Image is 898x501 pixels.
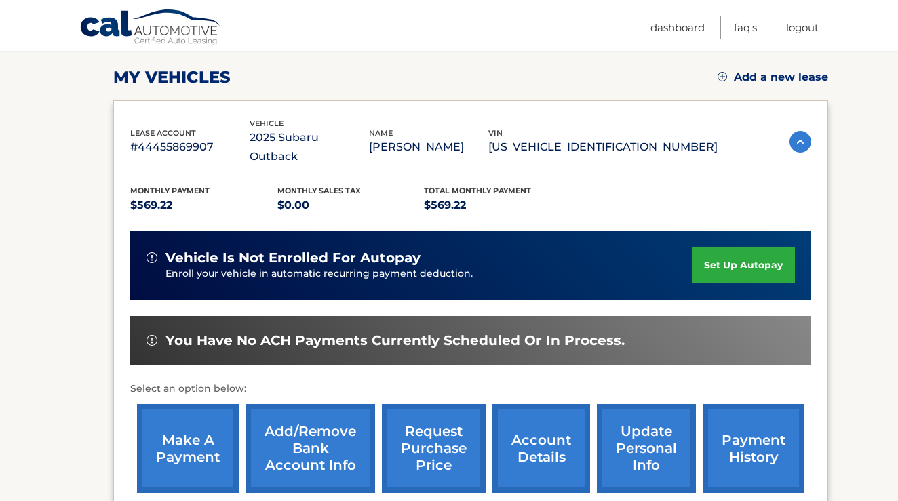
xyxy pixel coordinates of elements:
[246,404,375,493] a: Add/Remove bank account info
[734,16,757,39] a: FAQ's
[250,128,369,166] p: 2025 Subaru Outback
[786,16,819,39] a: Logout
[703,404,804,493] a: payment history
[165,249,421,266] span: vehicle is not enrolled for autopay
[147,335,157,346] img: alert-white.svg
[424,186,531,195] span: Total Monthly Payment
[488,138,718,157] p: [US_VEHICLE_IDENTIFICATION_NUMBER]
[79,9,222,48] a: Cal Automotive
[113,67,231,87] h2: my vehicles
[382,404,486,493] a: request purchase price
[369,138,488,157] p: [PERSON_NAME]
[130,196,277,215] p: $569.22
[692,247,795,283] a: set up autopay
[424,196,571,215] p: $569.22
[650,16,705,39] a: Dashboard
[277,196,425,215] p: $0.00
[130,381,811,397] p: Select an option below:
[718,71,828,84] a: Add a new lease
[789,131,811,153] img: accordion-active.svg
[165,266,692,281] p: Enroll your vehicle in automatic recurring payment deduction.
[250,119,284,128] span: vehicle
[137,404,239,493] a: make a payment
[130,138,250,157] p: #44455869907
[492,404,590,493] a: account details
[597,404,696,493] a: update personal info
[369,128,393,138] span: name
[488,128,503,138] span: vin
[165,332,625,349] span: You have no ACH payments currently scheduled or in process.
[147,252,157,263] img: alert-white.svg
[130,128,196,138] span: lease account
[277,186,361,195] span: Monthly sales Tax
[718,72,727,81] img: add.svg
[130,186,210,195] span: Monthly Payment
